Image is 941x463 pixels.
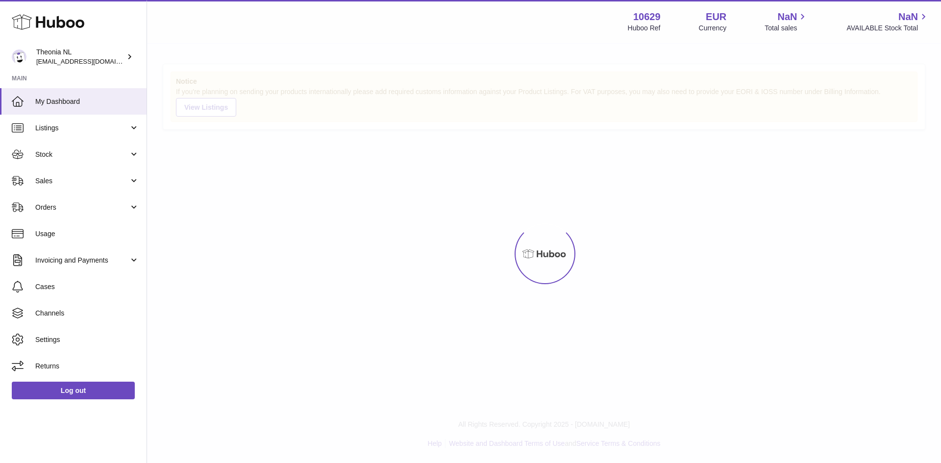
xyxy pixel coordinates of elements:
[898,10,918,24] span: NaN
[777,10,797,24] span: NaN
[765,10,808,33] a: NaN Total sales
[35,176,129,186] span: Sales
[846,10,929,33] a: NaN AVAILABLE Stock Total
[35,362,139,371] span: Returns
[633,10,661,24] strong: 10629
[699,24,727,33] div: Currency
[35,203,129,212] span: Orders
[12,49,26,64] img: internalAdmin-10629@internal.huboo.com
[35,309,139,318] span: Channels
[36,57,144,65] span: [EMAIL_ADDRESS][DOMAIN_NAME]
[35,335,139,344] span: Settings
[706,10,726,24] strong: EUR
[35,256,129,265] span: Invoicing and Payments
[35,229,139,239] span: Usage
[36,48,124,66] div: Theonia NL
[35,97,139,106] span: My Dashboard
[35,282,139,292] span: Cases
[35,123,129,133] span: Listings
[765,24,808,33] span: Total sales
[35,150,129,159] span: Stock
[628,24,661,33] div: Huboo Ref
[846,24,929,33] span: AVAILABLE Stock Total
[12,382,135,399] a: Log out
